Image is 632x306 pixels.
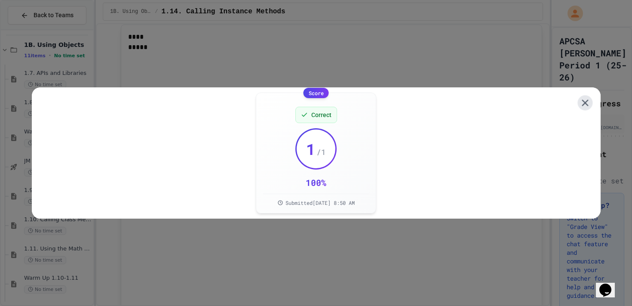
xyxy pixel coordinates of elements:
[306,176,326,189] div: 100 %
[311,111,331,119] span: Correct
[285,199,355,206] span: Submitted [DATE] 8:50 AM
[306,140,316,158] span: 1
[316,146,326,158] span: / 1
[596,272,623,297] iframe: chat widget
[304,88,329,98] div: Score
